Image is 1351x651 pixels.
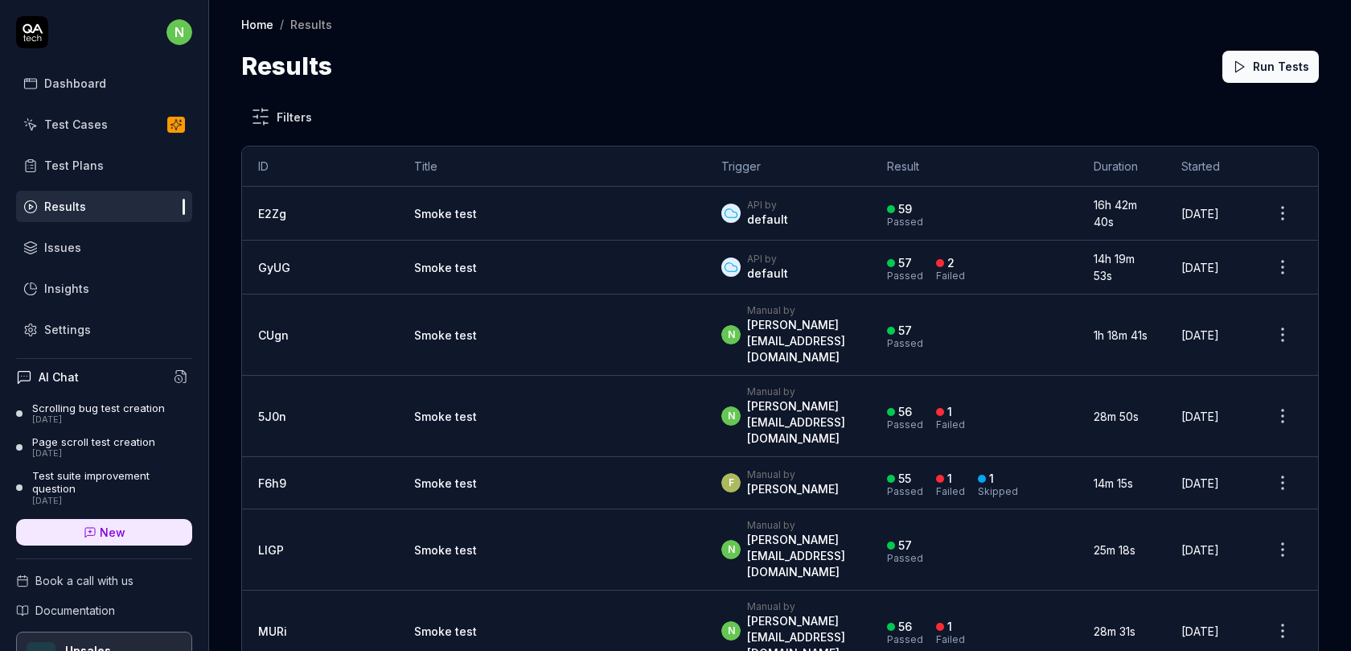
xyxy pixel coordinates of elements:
a: Results [16,191,192,222]
div: default [747,212,788,228]
div: Issues [44,239,81,256]
div: 57 [898,323,912,338]
time: [DATE] [1181,624,1219,638]
div: Manual by [747,385,855,398]
a: F6h9 [258,476,286,490]
div: Passed [887,635,923,645]
a: LIGP [258,543,284,557]
div: / [280,16,284,32]
a: Dashboard [16,68,192,99]
a: Smoke test [414,410,477,423]
div: Failed [936,635,965,645]
time: [DATE] [1181,476,1219,490]
a: Test suite improvement question[DATE] [16,469,192,506]
time: 16h 42m 40s [1094,198,1137,229]
th: Duration [1078,146,1165,187]
time: 28m 50s [1094,410,1139,423]
div: 1 [947,620,952,634]
a: Smoke test [414,207,477,220]
button: Filters [241,101,322,133]
div: [PERSON_NAME] [747,481,839,497]
time: [DATE] [1181,207,1219,220]
a: Test Cases [16,109,192,140]
div: 56 [898,405,912,419]
div: 2 [947,256,955,270]
div: 1 [947,405,952,419]
div: Results [44,198,86,215]
div: Manual by [747,600,855,613]
div: Failed [936,420,965,430]
a: Smoke test [414,476,477,490]
a: MURi [258,624,287,638]
time: [DATE] [1181,410,1219,423]
span: Documentation [35,602,115,619]
a: Smoke test [414,261,477,274]
div: 1 [947,472,952,486]
a: Settings [16,314,192,345]
div: API by [747,253,788,266]
div: Passed [887,420,923,430]
a: Documentation [16,602,192,619]
div: Passed [887,217,923,227]
div: 1 [989,472,994,486]
a: Book a call with us [16,572,192,589]
div: Manual by [747,519,855,532]
div: Settings [44,321,91,338]
th: Result [871,146,1078,187]
span: F [721,473,741,492]
a: Scrolling bug test creation[DATE] [16,402,192,426]
a: 5J0n [258,410,286,423]
time: [DATE] [1181,543,1219,557]
button: n [166,16,192,48]
span: n [721,540,741,559]
time: [DATE] [1181,328,1219,342]
time: 1h 18m 41s [1094,328,1148,342]
div: Results [290,16,332,32]
div: Test suite improvement question [32,469,192,496]
div: default [747,266,788,282]
div: 59 [898,202,912,216]
time: 28m 31s [1094,624,1135,638]
a: Test Plans [16,150,192,181]
a: Smoke test [414,624,477,638]
a: Issues [16,232,192,263]
div: Page scroll test creation [32,435,155,448]
div: Test Cases [44,116,108,133]
span: n [166,19,192,45]
span: Book a call with us [35,572,133,589]
th: Started [1165,146,1247,187]
div: Passed [887,487,923,496]
th: Trigger [705,146,871,187]
div: Failed [936,487,965,496]
a: Home [241,16,273,32]
div: Manual by [747,468,839,481]
button: Run Tests [1222,51,1319,83]
time: 14m 15s [1094,476,1133,490]
th: Title [398,146,705,187]
div: Test Plans [44,157,104,174]
time: 25m 18s [1094,543,1135,557]
div: Dashboard [44,75,106,92]
div: [DATE] [32,448,155,459]
span: n [721,406,741,426]
div: 57 [898,256,912,270]
a: GyUG [258,261,290,274]
a: Insights [16,273,192,304]
div: 56 [898,620,912,634]
a: Page scroll test creation[DATE] [16,435,192,459]
div: 57 [898,538,912,553]
div: [DATE] [32,414,165,426]
div: [PERSON_NAME][EMAIL_ADDRESS][DOMAIN_NAME] [747,317,855,365]
span: n [721,325,741,344]
time: 14h 19m 53s [1094,252,1135,282]
div: Passed [887,271,923,281]
a: Smoke test [414,328,477,342]
div: Skipped [978,487,1018,496]
div: Manual by [747,304,855,317]
div: Failed [936,271,965,281]
th: ID [242,146,398,187]
div: Passed [887,554,923,563]
div: [DATE] [32,496,192,507]
span: New [100,524,125,541]
a: Smoke test [414,543,477,557]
